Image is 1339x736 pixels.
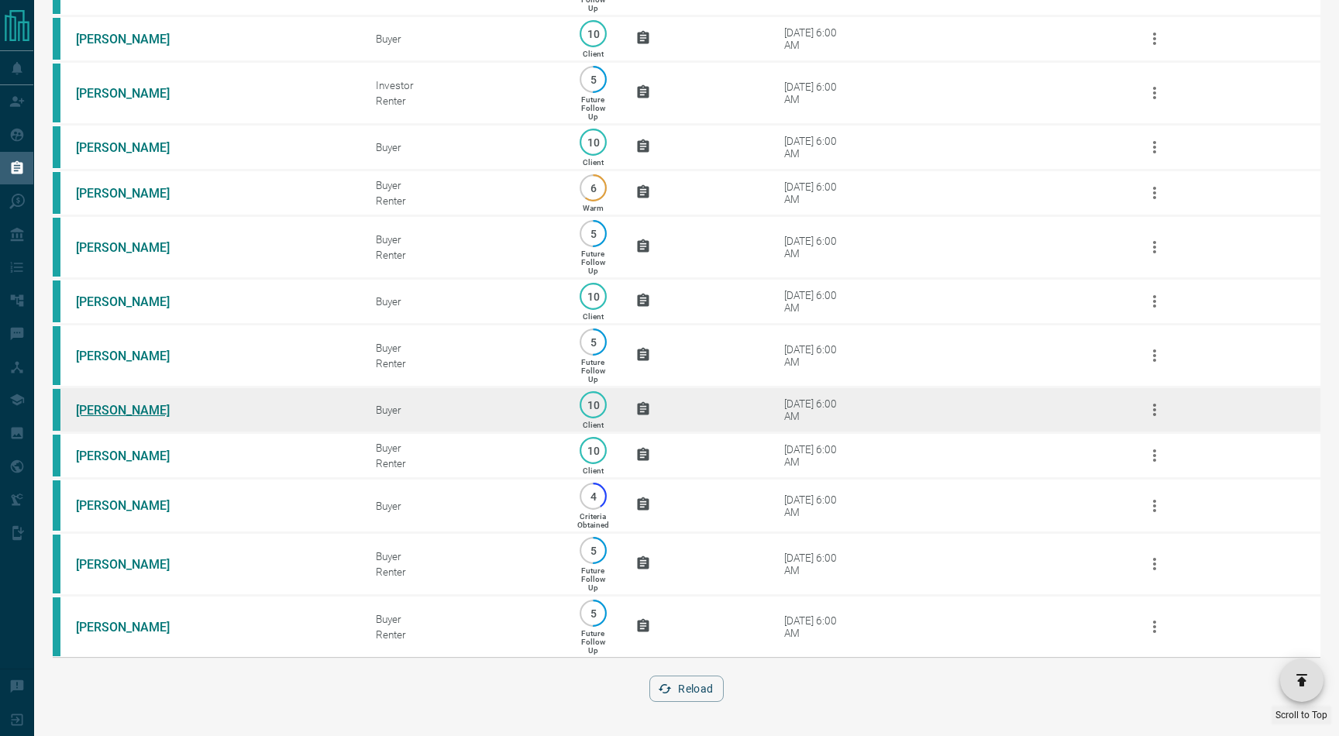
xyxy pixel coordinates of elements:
div: [DATE] 6:00 AM [784,552,850,576]
p: Future Follow Up [581,629,605,655]
div: condos.ca [53,535,60,593]
div: [DATE] 6:00 AM [784,26,850,51]
div: Buyer [376,342,550,354]
a: [PERSON_NAME] [76,557,192,572]
div: condos.ca [53,280,60,322]
div: condos.ca [53,389,60,431]
div: condos.ca [53,597,60,656]
p: Warm [583,204,604,212]
div: condos.ca [53,326,60,385]
p: Criteria Obtained [577,512,609,529]
div: Buyer [376,295,550,308]
div: Buyer [376,442,550,454]
div: [DATE] 6:00 AM [784,135,850,160]
p: Future Follow Up [581,358,605,383]
div: Renter [376,95,550,107]
div: condos.ca [53,480,60,531]
div: Buyer [376,233,550,246]
a: [PERSON_NAME] [76,294,192,309]
div: condos.ca [53,218,60,277]
div: condos.ca [53,172,60,214]
div: [DATE] 6:00 AM [784,614,850,639]
div: Renter [376,628,550,641]
p: 5 [587,336,599,348]
a: [PERSON_NAME] [76,449,192,463]
p: 5 [587,228,599,239]
div: Buyer [376,550,550,562]
div: [DATE] 6:00 AM [784,494,850,518]
p: 5 [587,74,599,85]
div: [DATE] 6:00 AM [784,443,850,468]
p: 10 [587,28,599,40]
p: 5 [587,607,599,619]
button: Reload [649,676,723,702]
div: [DATE] 6:00 AM [784,235,850,260]
a: [PERSON_NAME] [76,186,192,201]
div: [DATE] 6:00 AM [784,289,850,314]
p: Future Follow Up [581,249,605,275]
p: Client [583,466,604,475]
p: 4 [587,490,599,502]
div: condos.ca [53,64,60,122]
a: [PERSON_NAME] [76,403,192,418]
div: [DATE] 6:00 AM [784,81,850,105]
div: Buyer [376,141,550,153]
div: Investor [376,79,550,91]
a: [PERSON_NAME] [76,620,192,635]
div: Renter [376,194,550,207]
div: Renter [376,357,550,370]
div: Buyer [376,613,550,625]
div: condos.ca [53,18,60,60]
div: Buyer [376,33,550,45]
a: [PERSON_NAME] [76,86,192,101]
span: Scroll to Top [1275,710,1327,721]
p: 10 [587,445,599,456]
div: Renter [376,566,550,578]
div: [DATE] 6:00 AM [784,397,850,422]
a: [PERSON_NAME] [76,140,192,155]
p: Client [583,50,604,58]
p: 5 [587,545,599,556]
p: Future Follow Up [581,566,605,592]
a: [PERSON_NAME] [76,240,192,255]
a: [PERSON_NAME] [76,349,192,363]
div: Buyer [376,500,550,512]
p: 10 [587,399,599,411]
div: Renter [376,249,550,261]
div: [DATE] 6:00 AM [784,343,850,368]
a: [PERSON_NAME] [76,498,192,513]
a: [PERSON_NAME] [76,32,192,46]
div: Buyer [376,179,550,191]
p: Client [583,158,604,167]
p: Future Follow Up [581,95,605,121]
p: 10 [587,136,599,148]
div: condos.ca [53,435,60,476]
div: Buyer [376,404,550,416]
div: [DATE] 6:00 AM [784,181,850,205]
div: Renter [376,457,550,469]
p: 10 [587,291,599,302]
p: Client [583,421,604,429]
p: 6 [587,182,599,194]
div: condos.ca [53,126,60,168]
p: Client [583,312,604,321]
